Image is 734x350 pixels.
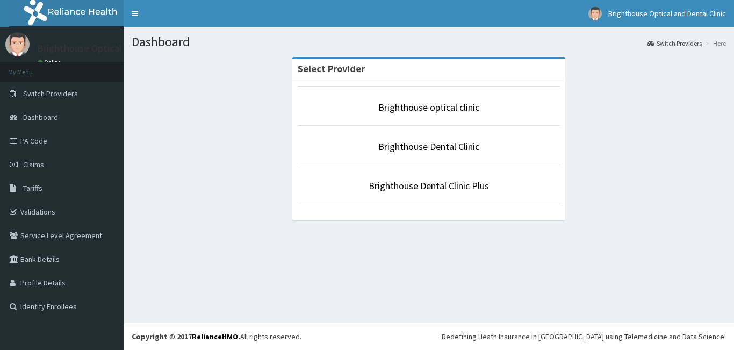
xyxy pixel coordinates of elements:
[38,59,63,66] a: Online
[608,9,726,18] span: Brighthouse Optical and Dental Clinic
[23,183,42,193] span: Tariffs
[23,160,44,169] span: Claims
[378,101,479,113] a: Brighthouse optical clinic
[23,89,78,98] span: Switch Providers
[124,323,734,350] footer: All rights reserved.
[442,331,726,342] div: Redefining Heath Insurance in [GEOGRAPHIC_DATA] using Telemedicine and Data Science!
[369,180,489,192] a: Brighthouse Dental Clinic Plus
[378,140,479,153] a: Brighthouse Dental Clinic
[132,332,240,341] strong: Copyright © 2017 .
[192,332,238,341] a: RelianceHMO
[5,32,30,56] img: User Image
[38,44,195,53] p: Brighthouse Optical and Dental Clinic
[703,39,726,48] li: Here
[132,35,726,49] h1: Dashboard
[298,62,365,75] strong: Select Provider
[588,7,602,20] img: User Image
[647,39,702,48] a: Switch Providers
[23,112,58,122] span: Dashboard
